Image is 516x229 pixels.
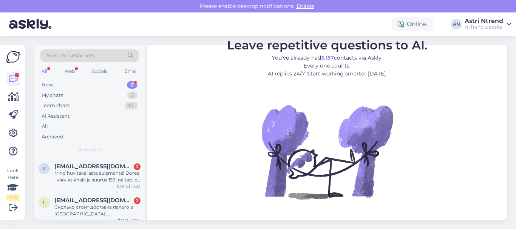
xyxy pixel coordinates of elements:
div: Mind huvitaks laste sulemantel Doree , värviks khaki ja suurus 158, näitab, et on olemas Rakveres... [54,170,141,183]
div: My chats [42,92,63,99]
span: Leave repetitive questions to AI. [227,38,428,52]
div: Look Here [6,167,20,201]
div: New [42,81,53,89]
div: Archived [42,133,63,141]
div: 2 / 3 [6,194,20,201]
div: 2 [134,163,141,170]
div: 2 [127,81,137,89]
div: N-Trend website [465,24,503,30]
img: Askly Logo [6,51,20,63]
b: 3,157 [321,54,334,61]
div: 2 [134,197,141,204]
div: Socials [90,66,109,76]
a: Astri NtrendN-Trend website [465,18,511,30]
div: Team chats [42,102,70,109]
div: Сколько стоит доставка пальто в [GEOGRAPHIC_DATA]- [GEOGRAPHIC_DATA]? [54,204,141,217]
span: merliis.kustmann@gmail.com [54,163,133,170]
div: AN [451,19,462,29]
span: lenchik5551000@gmail.com [54,197,133,204]
div: All [42,123,48,130]
div: AI Assistant [42,112,70,120]
div: Web [63,66,76,76]
img: No Chat active [259,84,395,220]
div: Astri Ntrend [465,18,503,24]
span: Enable [294,3,317,9]
p: You’ve already had contacts via Askly. Every one counts. AI replies 24/7. Start working smarter [... [227,54,428,78]
div: [DATE] 15:03 [117,183,141,189]
span: m [42,166,46,171]
div: Online [392,17,433,31]
span: l [43,200,46,205]
div: All [40,66,49,76]
div: 2 [127,92,137,99]
div: Email [123,66,139,76]
span: New chats [77,146,102,153]
div: [DATE] 10:12 [118,217,141,223]
span: Search customers [47,52,95,60]
div: 10 [125,102,137,109]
